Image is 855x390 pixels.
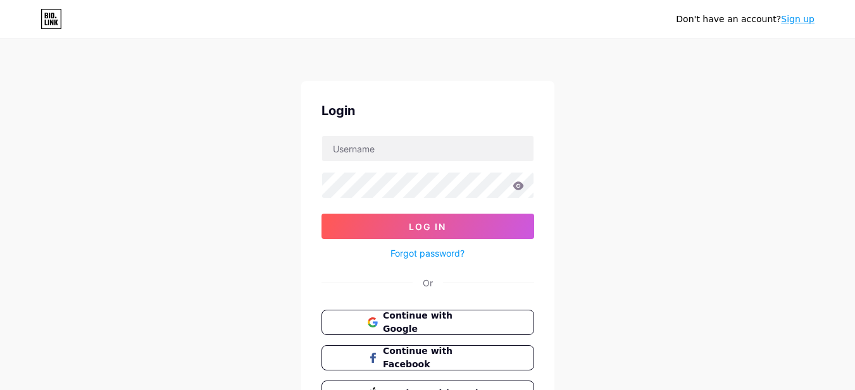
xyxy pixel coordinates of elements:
[409,221,446,232] span: Log In
[383,309,487,336] span: Continue with Google
[321,310,534,335] button: Continue with Google
[383,344,487,371] span: Continue with Facebook
[390,247,465,260] a: Forgot password?
[321,345,534,370] button: Continue with Facebook
[423,276,433,289] div: Or
[321,214,534,239] button: Log In
[321,101,534,120] div: Login
[781,14,814,24] a: Sign up
[676,13,814,26] div: Don't have an account?
[322,136,534,161] input: Username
